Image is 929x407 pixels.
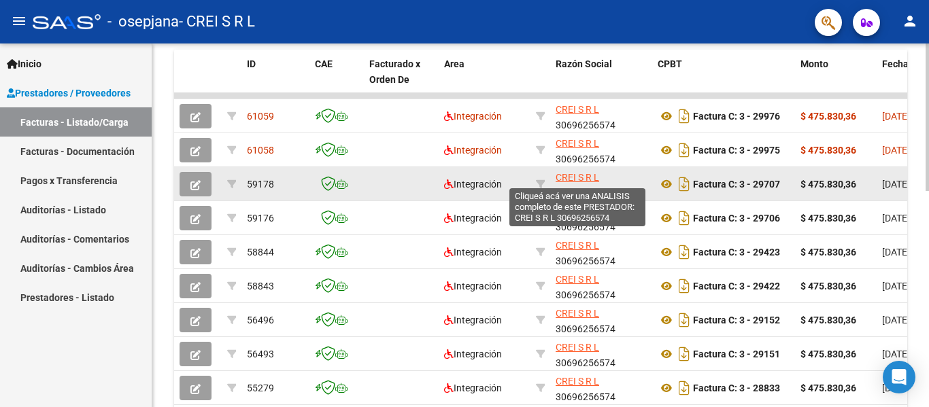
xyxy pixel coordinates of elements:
span: Prestadores / Proveedores [7,86,131,101]
span: - osepjana [107,7,179,37]
i: Descargar documento [675,275,693,297]
span: [DATE] [882,349,910,359]
span: CREI S R L [556,138,599,149]
strong: Factura C: 3 - 29706 [693,213,780,224]
strong: Factura C: 3 - 29422 [693,281,780,291]
div: 30696256574 [556,340,647,368]
span: Integración [444,179,502,190]
span: 59178 [247,179,274,190]
span: Integración [444,315,502,325]
span: 55279 [247,383,274,393]
strong: $ 475.830,36 [800,213,856,224]
span: Integración [444,383,502,393]
span: CREI S R L [556,308,599,319]
span: Integración [444,213,502,224]
datatable-header-cell: Razón Social [550,50,652,109]
div: 30696256574 [556,170,647,198]
div: 30696256574 [556,136,647,164]
i: Descargar documento [675,309,693,331]
span: [DATE] [882,247,910,258]
span: [DATE] [882,179,910,190]
span: Area [444,58,464,69]
i: Descargar documento [675,241,693,263]
span: - CREI S R L [179,7,255,37]
span: CAE [315,58,333,69]
span: [DATE] [882,111,910,122]
span: [DATE] [882,145,910,156]
i: Descargar documento [675,207,693,229]
span: CREI S R L [556,376,599,387]
strong: $ 475.830,36 [800,349,856,359]
span: 56493 [247,349,274,359]
strong: $ 475.830,36 [800,145,856,156]
strong: $ 475.830,36 [800,179,856,190]
div: 30696256574 [556,306,647,334]
strong: Factura C: 3 - 29975 [693,145,780,156]
span: Facturado x Orden De [369,58,420,85]
strong: $ 475.830,36 [800,315,856,325]
i: Descargar documento [675,139,693,161]
span: 56496 [247,315,274,325]
i: Descargar documento [675,105,693,127]
span: CPBT [658,58,682,69]
i: Descargar documento [675,377,693,399]
strong: Factura C: 3 - 28833 [693,383,780,393]
strong: Factura C: 3 - 29151 [693,349,780,359]
span: Inicio [7,56,41,71]
datatable-header-cell: Area [439,50,530,109]
span: 59176 [247,213,274,224]
span: [DATE] [882,383,910,393]
i: Descargar documento [675,343,693,365]
strong: Factura C: 3 - 29423 [693,247,780,258]
strong: Factura C: 3 - 29707 [693,179,780,190]
span: Integración [444,349,502,359]
span: ID [247,58,256,69]
div: Open Intercom Messenger [883,361,915,393]
span: CREI S R L [556,172,599,183]
span: [DATE] [882,315,910,325]
datatable-header-cell: Facturado x Orden De [364,50,439,109]
span: 61058 [247,145,274,156]
strong: Factura C: 3 - 29152 [693,315,780,325]
span: Integración [444,145,502,156]
span: Monto [800,58,828,69]
span: Integración [444,281,502,291]
div: 30696256574 [556,238,647,266]
strong: $ 475.830,36 [800,111,856,122]
datatable-header-cell: CPBT [652,50,795,109]
span: 58843 [247,281,274,291]
i: Descargar documento [675,173,693,195]
span: Integración [444,247,502,258]
span: CREI S R L [556,104,599,115]
mat-icon: person [902,13,918,29]
strong: $ 475.830,36 [800,383,856,393]
span: CREI S R L [556,206,599,217]
span: CREI S R L [556,240,599,251]
datatable-header-cell: CAE [309,50,364,109]
div: 30696256574 [556,204,647,232]
span: 61059 [247,111,274,122]
span: 58844 [247,247,274,258]
datatable-header-cell: ID [241,50,309,109]
div: 30696256574 [556,102,647,130]
span: [DATE] [882,281,910,291]
datatable-header-cell: Monto [795,50,877,109]
strong: $ 475.830,36 [800,281,856,291]
span: Integración [444,111,502,122]
span: CREI S R L [556,342,599,353]
strong: Factura C: 3 - 29976 [693,111,780,122]
span: CREI S R L [556,274,599,285]
mat-icon: menu [11,13,27,29]
div: 30696256574 [556,374,647,402]
span: Razón Social [556,58,612,69]
div: 30696256574 [556,272,647,300]
strong: $ 475.830,36 [800,247,856,258]
span: [DATE] [882,213,910,224]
